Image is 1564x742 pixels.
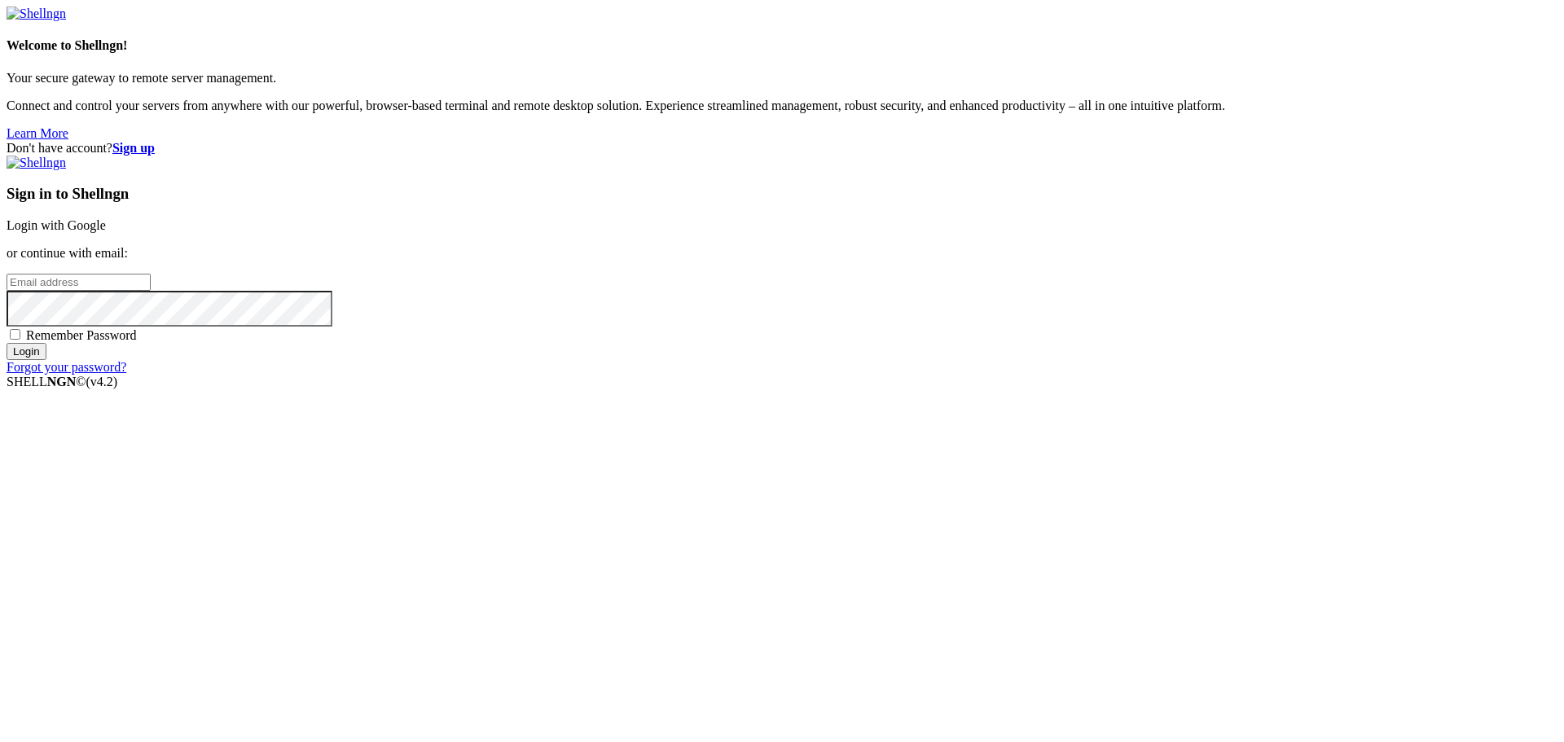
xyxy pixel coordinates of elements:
h3: Sign in to Shellngn [7,185,1557,203]
p: Your secure gateway to remote server management. [7,71,1557,86]
a: Forgot your password? [7,360,126,374]
p: or continue with email: [7,246,1557,261]
span: 4.2.0 [86,375,118,389]
img: Shellngn [7,7,66,21]
div: Don't have account? [7,141,1557,156]
span: Remember Password [26,328,137,342]
input: Remember Password [10,329,20,340]
a: Login with Google [7,218,106,232]
b: NGN [47,375,77,389]
span: SHELL © [7,375,117,389]
a: Sign up [112,141,155,155]
input: Email address [7,274,151,291]
input: Login [7,343,46,360]
h4: Welcome to Shellngn! [7,38,1557,53]
img: Shellngn [7,156,66,170]
a: Learn More [7,126,68,140]
p: Connect and control your servers from anywhere with our powerful, browser-based terminal and remo... [7,99,1557,113]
